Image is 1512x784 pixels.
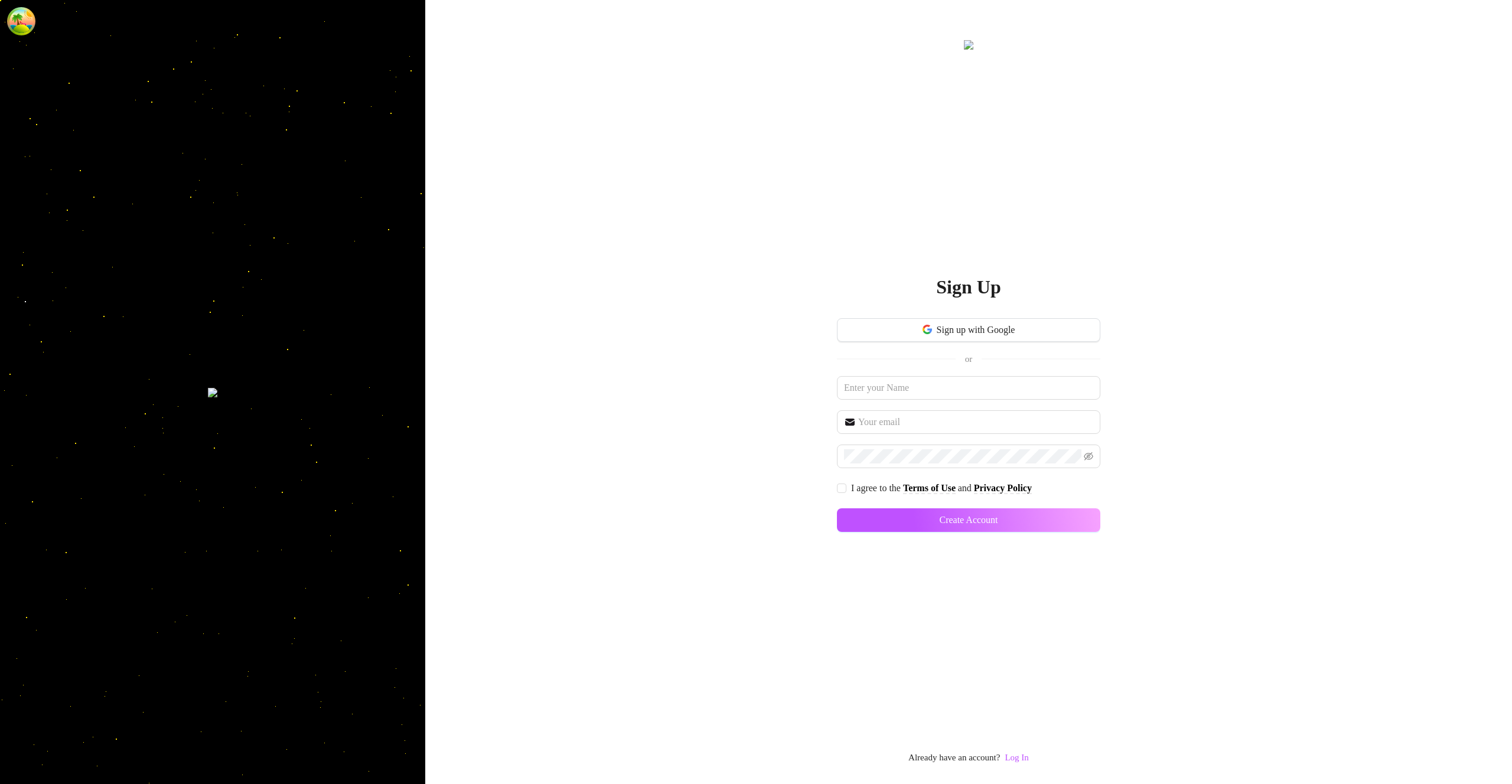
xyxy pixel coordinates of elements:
button: Create Account [837,508,1100,532]
span: or [965,354,973,364]
span: Sign up with Google [937,325,1015,335]
button: Open Tanstack query devtools [9,9,33,33]
strong: Privacy Policy [974,483,1032,493]
img: logo.svg [964,40,973,50]
input: Enter your Name [837,376,1100,400]
input: Your email [858,415,1093,429]
a: Log In [1005,753,1028,762]
span: and [958,483,974,493]
strong: Terms of Use [903,483,956,493]
button: Sign up with Google [837,318,1100,342]
img: signup-background.svg [208,388,217,397]
h2: Sign Up [936,275,1001,299]
span: Create Account [939,515,998,525]
a: Log In [1005,751,1028,765]
span: eye-invisible [1084,452,1093,461]
span: Already have an account? [908,751,1000,765]
a: Terms of Use [903,483,956,494]
span: I agree to the [851,483,903,493]
a: Privacy Policy [974,483,1032,494]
